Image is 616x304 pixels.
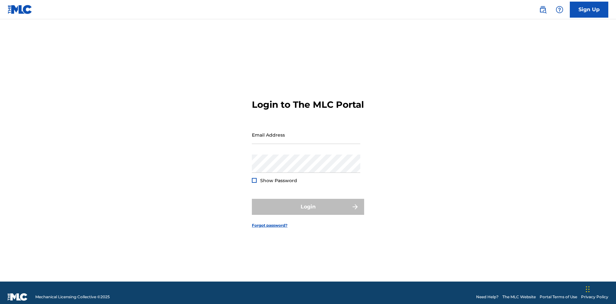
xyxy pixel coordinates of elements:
[536,3,549,16] a: Public Search
[556,6,563,13] img: help
[553,3,566,16] div: Help
[252,99,364,110] h3: Login to The MLC Portal
[539,6,547,13] img: search
[8,293,28,301] img: logo
[586,280,590,299] div: Drag
[570,2,608,18] a: Sign Up
[8,5,32,14] img: MLC Logo
[540,294,577,300] a: Portal Terms of Use
[260,178,297,183] span: Show Password
[252,223,287,228] a: Forgot password?
[476,294,499,300] a: Need Help?
[502,294,536,300] a: The MLC Website
[581,294,608,300] a: Privacy Policy
[584,273,616,304] iframe: Chat Widget
[35,294,110,300] span: Mechanical Licensing Collective © 2025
